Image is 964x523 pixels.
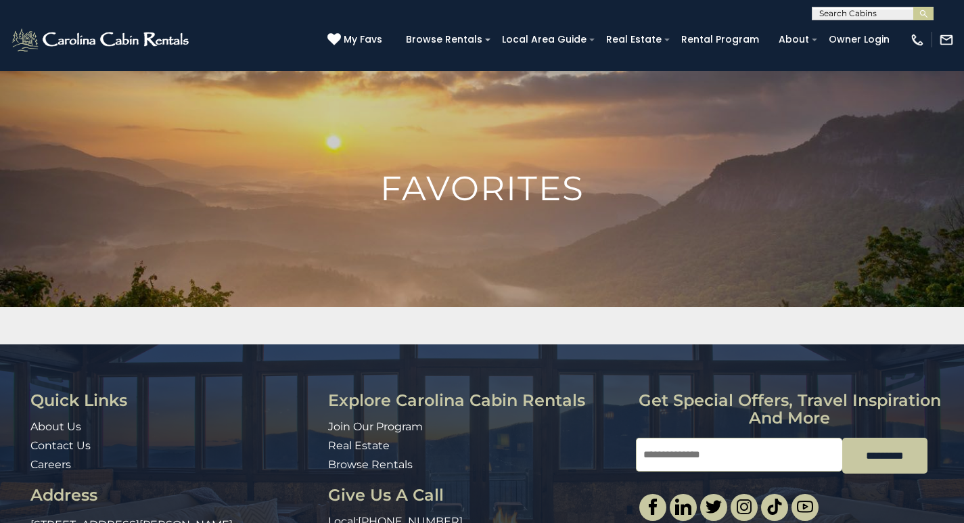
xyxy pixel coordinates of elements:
[636,392,944,428] h3: Get special offers, travel inspiration and more
[328,458,413,471] a: Browse Rentals
[30,439,91,452] a: Contact Us
[910,32,925,47] img: phone-regular-white.png
[772,29,816,50] a: About
[30,458,71,471] a: Careers
[675,499,691,515] img: linkedin-single.svg
[797,499,813,515] img: youtube-light.svg
[30,392,318,409] h3: Quick Links
[328,420,423,433] a: Join Our Program
[328,486,626,504] h3: Give Us A Call
[766,499,783,515] img: tiktok.svg
[495,29,593,50] a: Local Area Guide
[736,499,752,515] img: instagram-single.svg
[10,26,193,53] img: White-1-2.png
[327,32,386,47] a: My Favs
[328,392,626,409] h3: Explore Carolina Cabin Rentals
[706,499,722,515] img: twitter-single.svg
[645,499,661,515] img: facebook-single.svg
[599,29,668,50] a: Real Estate
[328,439,390,452] a: Real Estate
[30,486,318,504] h3: Address
[30,420,81,433] a: About Us
[399,29,489,50] a: Browse Rentals
[344,32,382,47] span: My Favs
[674,29,766,50] a: Rental Program
[939,32,954,47] img: mail-regular-white.png
[822,29,896,50] a: Owner Login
